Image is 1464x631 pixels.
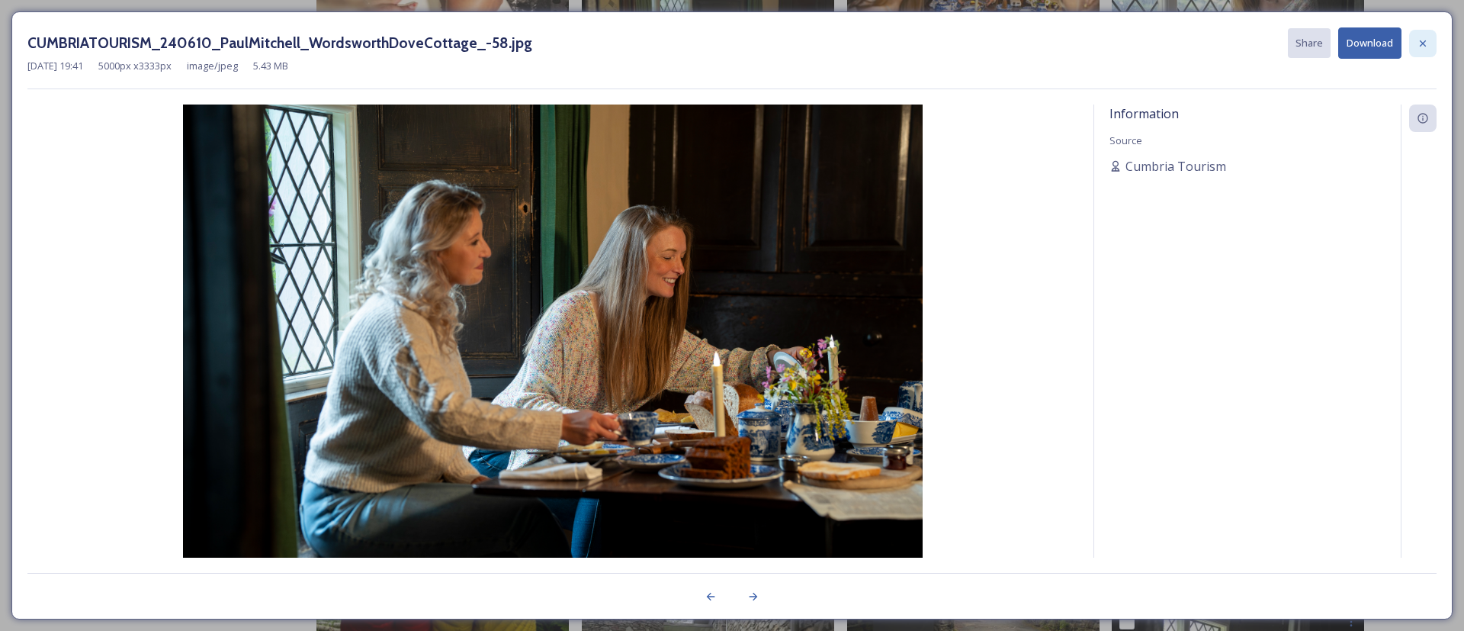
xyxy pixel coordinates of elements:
span: Information [1109,105,1179,122]
span: 5.43 MB [253,59,288,73]
h3: CUMBRIATOURISM_240610_PaulMitchell_WordsworthDoveCottage_-58.jpg [27,32,532,54]
button: Share [1288,28,1331,58]
span: [DATE] 19:41 [27,59,83,73]
span: image/jpeg [187,59,238,73]
span: 5000 px x 3333 px [98,59,172,73]
span: Source [1109,134,1142,147]
button: Download [1338,27,1401,59]
img: CUMBRIATOURISM_240610_PaulMitchell_WordsworthDoveCottage_-58.jpg [27,105,1078,598]
span: Cumbria Tourism [1125,157,1226,175]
